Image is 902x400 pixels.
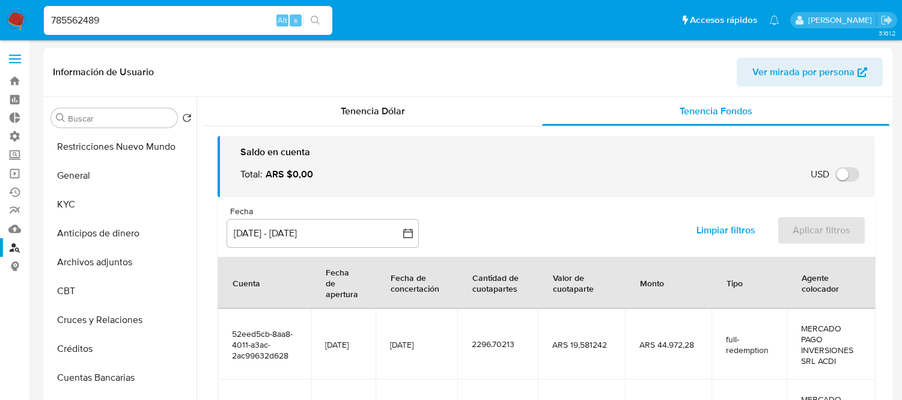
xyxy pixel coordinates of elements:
[46,190,197,219] button: KYC
[56,113,66,123] button: Buscar
[880,14,893,26] a: Salir
[46,161,197,190] button: General
[294,14,297,26] span: s
[46,132,197,161] button: Restricciones Nuevo Mundo
[68,113,172,124] input: Buscar
[278,14,287,26] span: Alt
[690,14,757,26] span: Accesos rápidos
[808,14,876,26] p: zoe.breuer@mercadolibre.com
[46,277,197,306] button: CBT
[46,219,197,248] button: Anticipos de dinero
[769,15,779,25] a: Notificaciones
[44,13,332,28] input: Buscar usuario o caso...
[46,334,197,363] button: Créditos
[737,58,883,87] button: Ver mirada por persona
[182,113,192,126] button: Volver al orden por defecto
[303,12,328,29] button: search-icon
[46,306,197,334] button: Cruces y Relaciones
[53,66,154,78] h1: Información de Usuario
[46,248,197,277] button: Archivos adjuntos
[752,58,855,87] span: Ver mirada por persona
[46,363,197,392] button: Cuentas Bancarias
